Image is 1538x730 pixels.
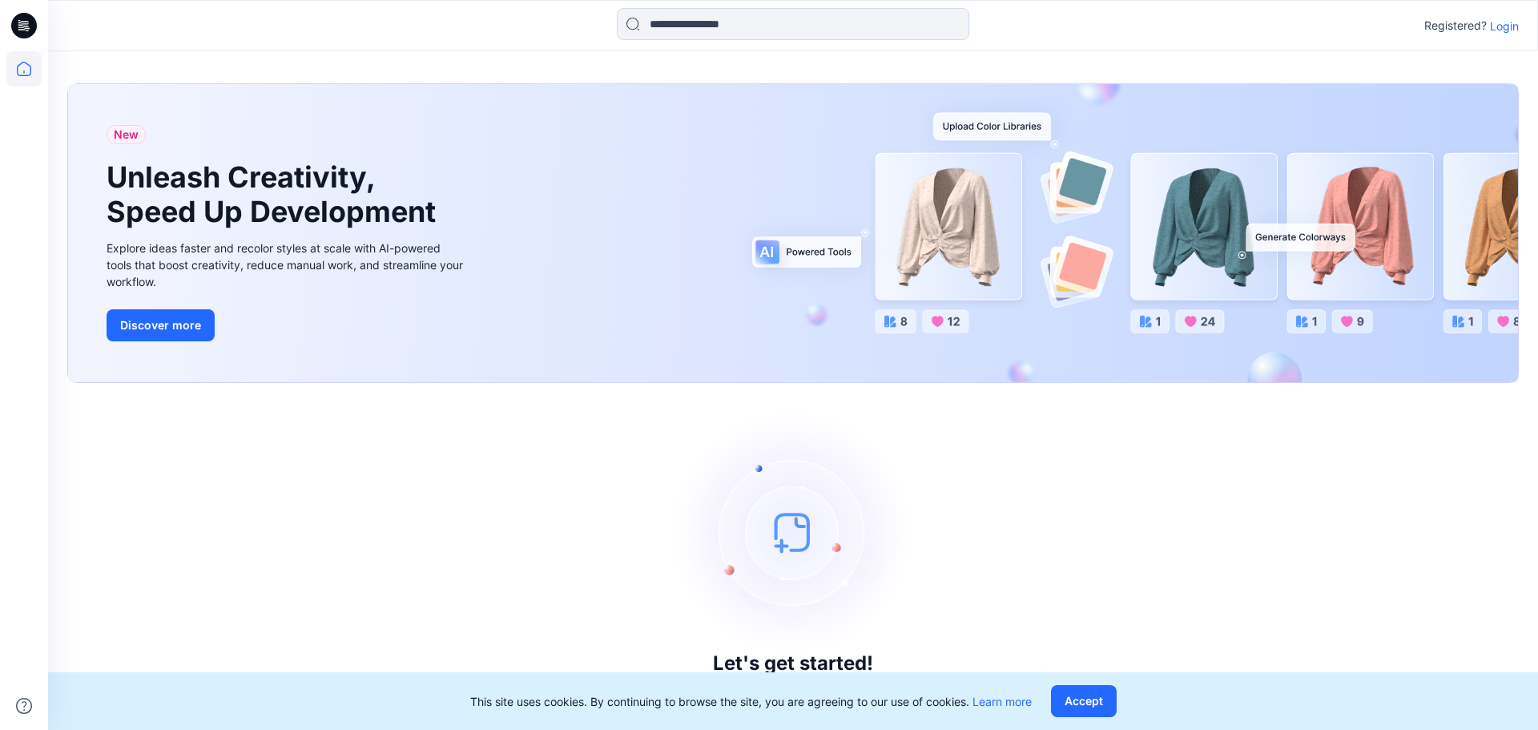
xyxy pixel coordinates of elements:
button: Discover more [107,309,215,341]
h3: Let's get started! [713,652,873,675]
p: This site uses cookies. By continuing to browse the site, you are agreeing to our use of cookies. [470,693,1032,710]
p: Login [1490,18,1519,34]
div: Explore ideas faster and recolor styles at scale with AI-powered tools that boost creativity, red... [107,240,467,290]
img: empty-state-image.svg [673,412,913,652]
button: Accept [1051,685,1117,717]
a: Learn more [972,695,1032,708]
span: New [114,125,139,144]
h1: Unleash Creativity, Speed Up Development [107,160,443,229]
p: Registered? [1424,16,1487,35]
a: Discover more [107,309,467,341]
